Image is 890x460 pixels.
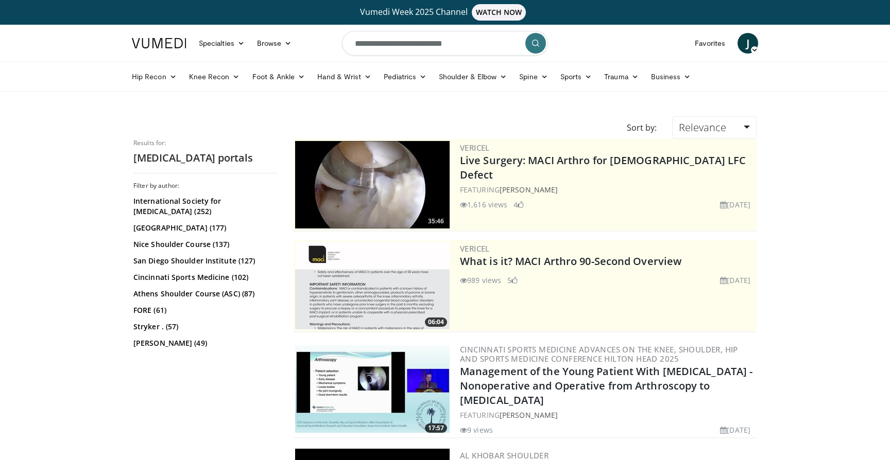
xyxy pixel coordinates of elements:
[295,141,450,228] a: 35:46
[645,66,697,87] a: Business
[133,322,275,332] a: Stryker . (57)
[425,217,447,226] span: 35:46
[183,66,246,87] a: Knee Recon
[133,139,278,147] p: Results for:
[738,33,758,54] a: J
[132,38,186,48] img: VuMedi Logo
[311,66,378,87] a: Hand & Wrist
[460,243,490,254] a: Vericel
[514,199,524,210] li: 4
[460,344,738,364] a: Cincinnati Sports Medicine Advances on the Knee, Shoulder, Hip and Sports Medicine Conference Hil...
[295,141,450,228] img: eb023345-1e2d-4374-a840-ddbc99f8c97c.300x170_q85_crop-smart_upscale.jpg
[133,182,278,190] h3: Filter by author:
[133,305,275,315] a: FORE (61)
[133,151,278,165] h2: [MEDICAL_DATA] portals
[472,4,526,21] span: WATCH NOW
[460,143,490,153] a: Vericel
[460,199,507,210] li: 1,616 views
[378,66,433,87] a: Pediatrics
[133,256,275,266] a: San Diego Shoulder Institute (127)
[295,345,450,433] a: 17:57
[425,423,447,433] span: 17:57
[425,317,447,327] span: 06:04
[193,33,251,54] a: Specialties
[720,199,750,210] li: [DATE]
[133,196,275,217] a: International Society for [MEDICAL_DATA] (252)
[246,66,312,87] a: Foot & Ankle
[133,272,275,282] a: Cincinnati Sports Medicine (102)
[342,31,548,56] input: Search topics, interventions
[554,66,598,87] a: Sports
[507,275,518,286] li: 5
[460,184,755,195] div: FEATURING
[460,410,755,420] div: FEATURING
[460,254,681,268] a: What is it? MACI Arthro 90-Second Overview
[126,66,183,87] a: Hip Recon
[295,345,450,433] img: ce8b5501-3cc5-449c-8229-8a2c7f330159.300x170_q85_crop-smart_upscale.jpg
[295,242,450,329] a: 06:04
[500,410,558,420] a: [PERSON_NAME]
[251,33,298,54] a: Browse
[672,116,757,139] a: Relevance
[460,364,752,407] a: Management of the Young Patient With [MEDICAL_DATA] - Nonoperative and Operative from Arthroscopy...
[133,223,275,233] a: [GEOGRAPHIC_DATA] (177)
[133,239,275,250] a: Nice Shoulder Course (137)
[720,275,750,286] li: [DATE]
[720,424,750,435] li: [DATE]
[679,120,726,134] span: Relevance
[689,33,731,54] a: Favorites
[433,66,513,87] a: Shoulder & Elbow
[460,424,493,435] li: 9 views
[133,289,275,299] a: Athens Shoulder Course (ASC) (87)
[460,275,501,286] li: 989 views
[513,66,554,87] a: Spine
[619,116,664,139] div: Sort by:
[500,185,558,194] a: [PERSON_NAME]
[598,66,645,87] a: Trauma
[460,153,746,182] a: Live Surgery: MACI Arthro for [DEMOGRAPHIC_DATA] LFC Defect
[295,242,450,329] img: aa6cc8ed-3dbf-4b6a-8d82-4a06f68b6688.300x170_q85_crop-smart_upscale.jpg
[133,4,757,21] a: Vumedi Week 2025 ChannelWATCH NOW
[133,338,275,348] a: [PERSON_NAME] (49)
